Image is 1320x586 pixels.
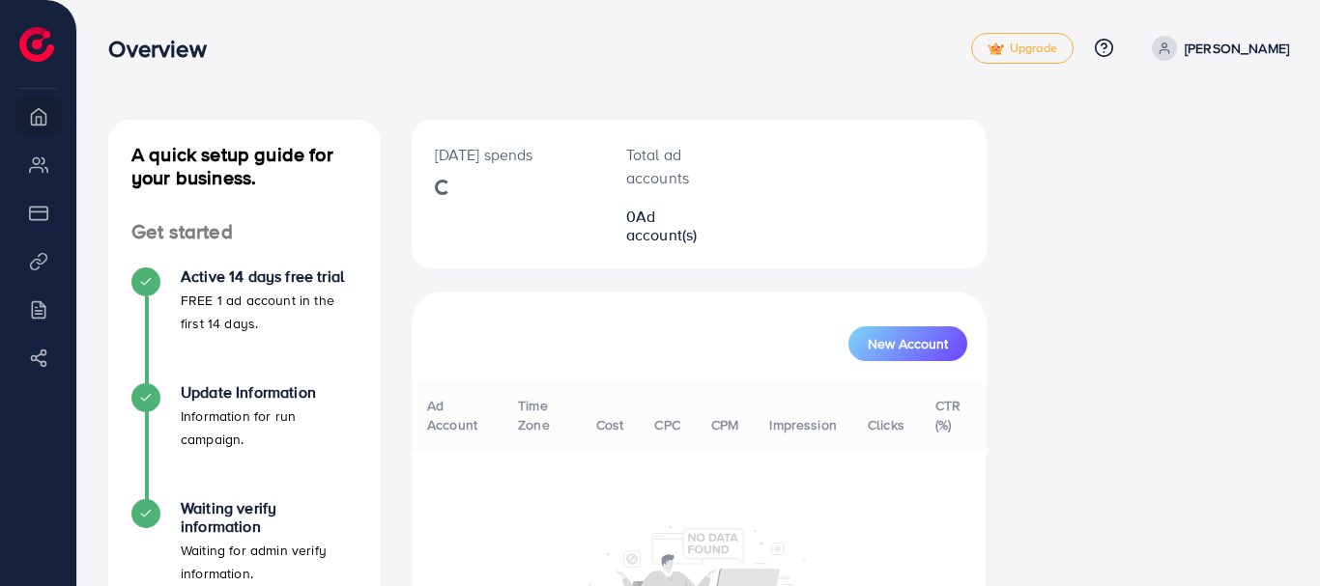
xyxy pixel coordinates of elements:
[108,143,381,189] h4: A quick setup guide for your business.
[988,42,1004,56] img: tick
[971,33,1074,64] a: tickUpgrade
[868,337,948,350] span: New Account
[181,289,358,335] p: FREE 1 ad account in the first 14 days.
[108,267,381,383] li: Active 14 days free trial
[626,208,724,244] h2: 0
[108,220,381,244] h4: Get started
[181,267,358,286] h4: Active 14 days free trial
[108,383,381,499] li: Update Information
[19,27,54,62] img: logo
[181,539,358,585] p: Waiting for admin verify information.
[988,42,1057,56] span: Upgrade
[435,143,580,166] p: [DATE] spends
[181,383,358,402] h4: Update Information
[108,35,221,63] h3: Overview
[848,326,967,361] button: New Account
[626,143,724,189] p: Total ad accounts
[181,499,358,536] h4: Waiting verify information
[181,405,358,451] p: Information for run campaign.
[1144,36,1289,61] a: [PERSON_NAME]
[626,206,698,245] span: Ad account(s)
[1185,37,1289,60] p: [PERSON_NAME]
